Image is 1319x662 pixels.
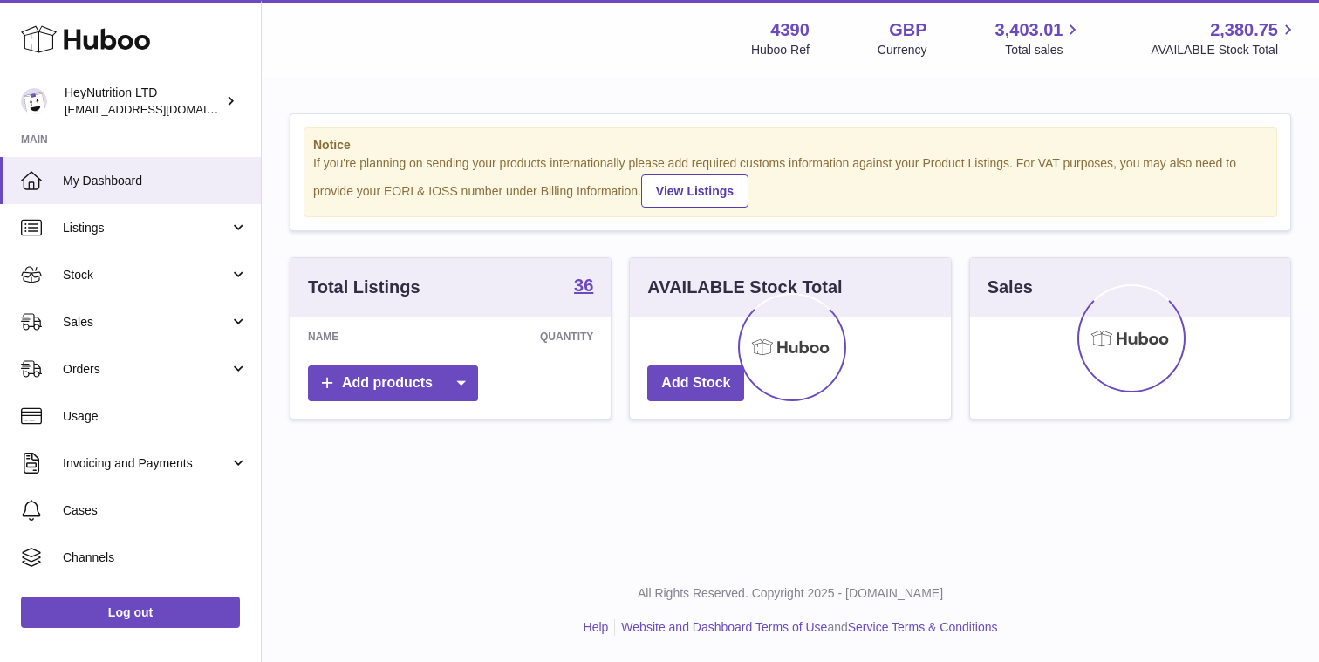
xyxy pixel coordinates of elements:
a: Log out [21,597,240,628]
h3: AVAILABLE Stock Total [647,276,842,299]
li: and [615,619,997,636]
a: 2,380.75 AVAILABLE Stock Total [1151,18,1298,58]
span: Stock [63,267,229,283]
th: Quantity [427,317,612,357]
strong: GBP [889,18,926,42]
div: If you're planning on sending your products internationally please add required customs informati... [313,155,1268,208]
a: Add products [308,365,478,401]
th: Name [290,317,427,357]
a: Add Stock [647,365,744,401]
span: Invoicing and Payments [63,455,229,472]
a: Service Terms & Conditions [848,620,998,634]
span: Cases [63,502,248,519]
strong: 4390 [770,18,810,42]
span: My Dashboard [63,173,248,189]
h3: Total Listings [308,276,420,299]
a: 3,403.01 Total sales [995,18,1083,58]
span: AVAILABLE Stock Total [1151,42,1298,58]
span: Orders [63,361,229,378]
div: Huboo Ref [751,42,810,58]
span: Sales [63,314,229,331]
img: info@heynutrition.com [21,88,47,114]
span: Usage [63,408,248,425]
h3: Sales [988,276,1033,299]
a: 36 [574,276,593,297]
span: Total sales [1005,42,1083,58]
span: Channels [63,549,248,566]
strong: Notice [313,137,1268,154]
p: All Rights Reserved. Copyright 2025 - [DOMAIN_NAME] [276,585,1305,602]
a: View Listings [641,174,748,208]
span: 3,403.01 [995,18,1063,42]
span: 2,380.75 [1210,18,1278,42]
strong: 36 [574,276,593,294]
a: Website and Dashboard Terms of Use [621,620,827,634]
div: HeyNutrition LTD [65,85,222,118]
span: Listings [63,220,229,236]
a: Help [584,620,609,634]
div: Currency [878,42,927,58]
span: [EMAIL_ADDRESS][DOMAIN_NAME] [65,102,256,116]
